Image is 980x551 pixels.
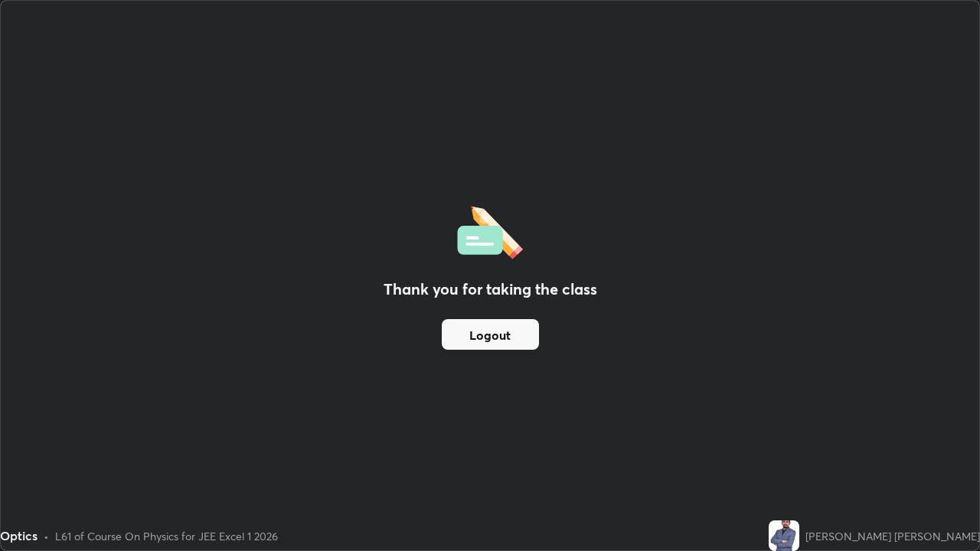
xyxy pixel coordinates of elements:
div: L61 of Course On Physics for JEE Excel 1 2026 [55,528,278,544]
img: eb3a979bad86496f9925e30dd98b2782.jpg [769,520,799,551]
div: • [44,528,49,544]
h2: Thank you for taking the class [384,278,597,301]
button: Logout [442,319,539,350]
div: [PERSON_NAME] [PERSON_NAME] [805,528,980,544]
img: offlineFeedback.1438e8b3.svg [457,201,523,259]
